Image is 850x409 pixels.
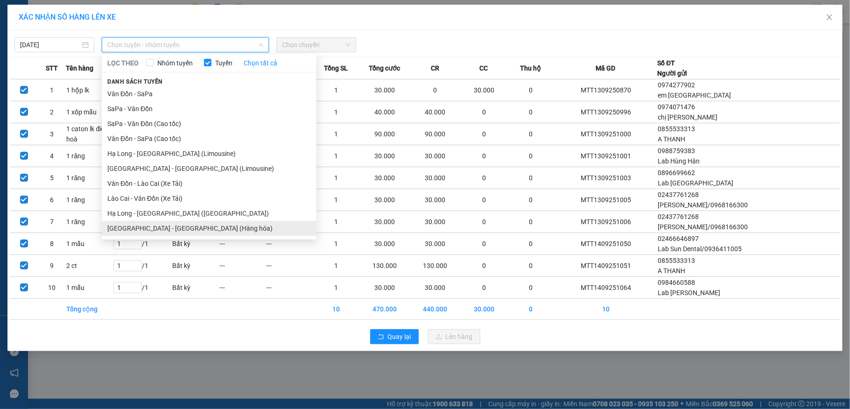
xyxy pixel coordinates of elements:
[658,213,699,220] span: 02437761268
[102,101,316,116] li: SaPa - Vân Đồn
[555,211,658,233] td: MTT1309251006
[172,277,218,299] td: Bất kỳ
[507,189,554,211] td: 0
[107,38,263,52] span: Chọn tuyến - nhóm tuyến
[658,103,695,111] span: 0974071476
[428,329,480,344] button: uploadLên hàng
[816,5,843,31] button: Close
[172,255,218,277] td: Bất kỳ
[410,79,460,101] td: 0
[244,58,277,68] a: Chọn tất cả
[38,233,66,255] td: 8
[282,38,351,52] span: Chọn chuyến
[313,189,359,211] td: 1
[66,189,112,211] td: 1 răng
[658,257,695,264] span: 0855533313
[219,255,266,277] td: ---
[461,211,507,233] td: 0
[461,167,507,189] td: 0
[107,58,139,68] span: LỌC THEO
[38,145,66,167] td: 4
[313,101,359,123] td: 1
[313,211,359,233] td: 1
[410,211,460,233] td: 30.000
[359,233,410,255] td: 30.000
[658,279,695,286] span: 0984660588
[410,277,460,299] td: 30.000
[113,233,172,255] td: / 1
[313,299,359,320] td: 10
[313,123,359,145] td: 1
[66,255,112,277] td: 2 ct
[410,101,460,123] td: 40.000
[359,101,410,123] td: 40.000
[313,145,359,167] td: 1
[431,63,439,73] span: CR
[410,233,460,255] td: 30.000
[658,201,748,209] span: [PERSON_NAME]/0968166300
[658,92,731,99] span: em [GEOGRAPHIC_DATA]
[66,299,112,320] td: Tổng cộng
[66,145,112,167] td: 1 răng
[461,189,507,211] td: 0
[258,42,264,48] span: down
[38,211,66,233] td: 7
[658,81,695,89] span: 0974277902
[658,223,748,231] span: [PERSON_NAME]/0968166300
[410,145,460,167] td: 30.000
[461,101,507,123] td: 0
[172,233,218,255] td: Bất kỳ
[555,145,658,167] td: MTT1309251001
[359,123,410,145] td: 90.000
[658,235,699,242] span: 02466646897
[66,63,93,73] span: Tên hàng
[102,116,316,131] li: SaPa - Vân Đồn (Cao tốc)
[66,123,112,145] td: 1 caton lk điều hoà
[38,101,66,123] td: 2
[359,211,410,233] td: 30.000
[657,58,687,78] div: Số ĐT Người gửi
[20,40,80,50] input: 14/09/2025
[313,233,359,255] td: 1
[66,101,112,123] td: 1 xốp mẫu
[8,63,90,87] span: Gửi hàng Hạ Long: Hotline:
[596,63,615,73] span: Mã GD
[102,78,169,86] span: Danh sách tuyến
[555,79,658,101] td: MTT1309250870
[555,123,658,145] td: MTT1309251000
[38,167,66,189] td: 5
[461,79,507,101] td: 30.000
[313,255,359,277] td: 1
[20,44,93,60] strong: 0888 827 827 - 0848 827 827
[555,167,658,189] td: MTT1309251003
[38,123,66,145] td: 3
[38,255,66,277] td: 9
[555,299,658,320] td: 10
[658,113,717,121] span: chị [PERSON_NAME]
[555,255,658,277] td: MTT1409251051
[658,267,685,275] span: A THANH
[19,13,116,21] span: XÁC NHẬN SỐ HÀNG LÊN XE
[461,255,507,277] td: 0
[313,167,359,189] td: 1
[507,79,554,101] td: 0
[219,277,266,299] td: ---
[102,191,316,206] li: Lào Cai - Vân Đồn (Xe Tải)
[507,123,554,145] td: 0
[113,277,172,299] td: / 1
[266,277,312,299] td: ---
[5,35,94,52] strong: 024 3236 3236 -
[507,167,554,189] td: 0
[507,145,554,167] td: 0
[313,277,359,299] td: 1
[4,27,94,60] span: Gửi hàng [GEOGRAPHIC_DATA]: Hotline:
[359,145,410,167] td: 30.000
[38,277,66,299] td: 10
[507,299,554,320] td: 0
[479,63,488,73] span: CC
[461,299,507,320] td: 30.000
[46,63,58,73] span: STT
[658,169,695,176] span: 0896699662
[520,63,541,73] span: Thu hộ
[324,63,348,73] span: Tổng SL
